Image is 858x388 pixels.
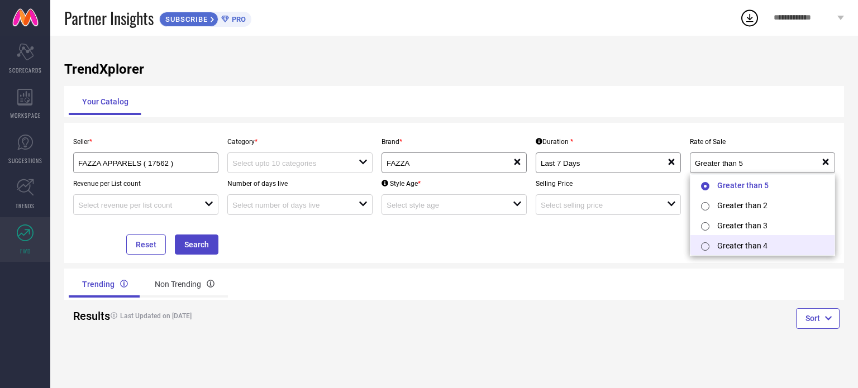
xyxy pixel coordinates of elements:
p: Rate of Sale [690,138,835,146]
span: SCORECARDS [9,66,42,74]
span: Partner Insights [64,7,154,30]
p: Selling Price [536,180,681,188]
input: Select revenue per list count [78,201,192,209]
div: Trending [69,271,141,298]
span: WORKSPACE [10,111,41,119]
p: Brand [382,138,527,146]
span: FWD [20,247,31,255]
span: SUGGESTIONS [8,156,42,165]
input: Select seller [78,159,200,167]
div: Duration [536,138,573,146]
input: Select upto 10 categories [232,159,346,167]
input: Select rate of sale [695,159,808,167]
p: Number of days live [227,180,373,188]
li: Greater than 3 [690,215,835,235]
input: Select number of days live [232,201,346,209]
input: Select brands [387,159,500,167]
button: Reset [126,234,166,255]
h1: TrendXplorer [64,61,844,77]
div: Last 7 Days [541,157,667,168]
div: Greater than 5 [695,157,821,168]
span: SUBSCRIBE [160,15,211,23]
button: Search [175,234,218,255]
input: Select Duration [541,159,654,167]
div: Open download list [740,8,760,28]
button: Sort [796,308,840,328]
a: SUBSCRIBEPRO [159,9,251,27]
span: TRENDS [16,202,35,210]
p: Seller [73,138,218,146]
span: PRO [229,15,246,23]
li: Greater than 2 [690,195,835,215]
li: Greater than 5 [690,175,835,195]
p: Category [227,138,373,146]
h2: Results [73,309,96,323]
p: Revenue per List count [73,180,218,188]
div: FAZZA [387,157,513,168]
div: Non Trending [141,271,228,298]
div: FAZZA APPARELS ( 17562 ) [78,157,213,168]
h4: Last Updated on [DATE] [105,312,413,320]
li: Greater than 4 [690,235,835,255]
div: Style Age [382,180,421,188]
div: Your Catalog [69,88,142,115]
input: Select selling price [541,201,654,209]
input: Select style age [387,201,500,209]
